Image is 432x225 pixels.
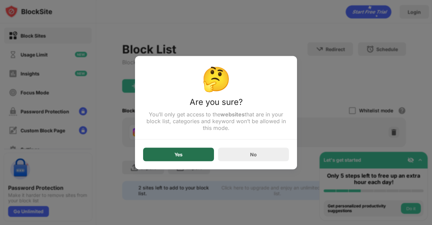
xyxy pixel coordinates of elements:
[143,111,289,131] div: You’ll only get access to the that are in your block list, categories and keyword won’t be allowe...
[220,111,245,117] strong: websites
[143,64,289,93] div: 🤔
[174,152,183,157] div: Yes
[143,97,289,111] div: Are you sure?
[250,152,257,157] div: No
